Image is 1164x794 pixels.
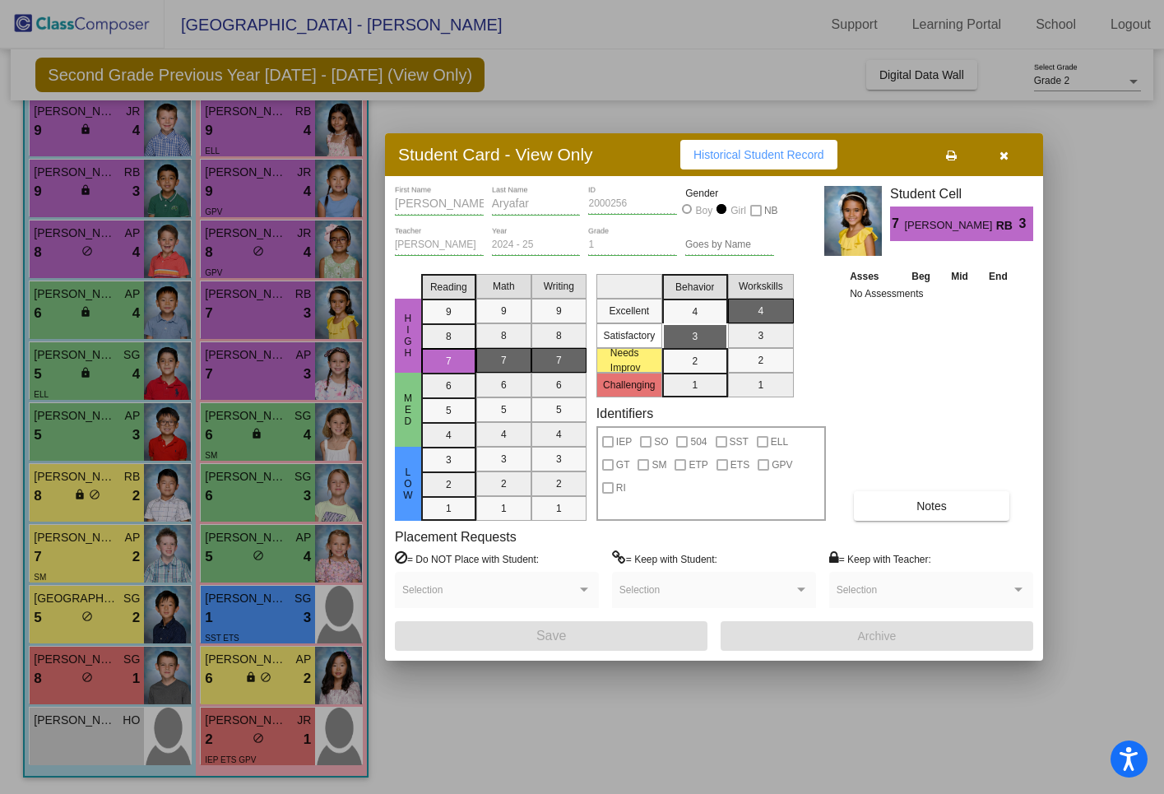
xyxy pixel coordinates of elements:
[596,406,653,421] label: Identifiers
[652,455,666,475] span: SM
[401,313,415,359] span: HIgh
[829,550,931,567] label: = Keep with Teacher:
[395,239,484,251] input: teacher
[730,203,746,218] div: Girl
[690,432,707,452] span: 504
[730,432,749,452] span: SST
[890,214,904,234] span: 7
[890,186,1033,202] h3: Student Cell
[904,217,995,234] span: [PERSON_NAME]
[730,455,749,475] span: ETS
[916,499,947,513] span: Notes
[764,201,778,221] span: NB
[771,432,788,452] span: ELL
[695,203,713,218] div: Boy
[854,491,1009,521] button: Notes
[395,550,539,567] label: = Do NOT Place with Student:
[978,267,1018,286] th: End
[616,455,630,475] span: GT
[846,286,1018,302] td: No Assessments
[996,217,1019,234] span: RB
[721,621,1033,651] button: Archive
[401,467,415,501] span: Low
[654,432,668,452] span: SO
[588,239,677,251] input: grade
[858,629,897,643] span: Archive
[685,186,774,201] mat-label: Gender
[395,529,517,545] label: Placement Requests
[401,392,415,427] span: Med
[1019,214,1033,234] span: 3
[689,455,707,475] span: ETP
[941,267,978,286] th: Mid
[616,432,632,452] span: IEP
[398,144,593,165] h3: Student Card - View Only
[536,629,566,643] span: Save
[846,267,901,286] th: Asses
[616,478,626,498] span: RI
[680,140,837,169] button: Historical Student Record
[612,550,717,567] label: = Keep with Student:
[693,148,824,161] span: Historical Student Record
[395,621,707,651] button: Save
[588,198,677,210] input: Enter ID
[772,455,792,475] span: GPV
[901,267,940,286] th: Beg
[685,239,774,251] input: goes by name
[492,239,581,251] input: year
